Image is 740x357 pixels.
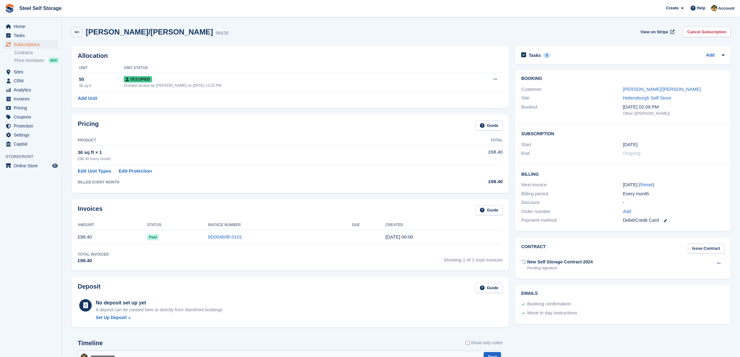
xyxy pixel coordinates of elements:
div: Granted access by [PERSON_NAME] on [DATE] 12:22 PM [124,83,458,88]
div: Payment method [521,217,623,224]
h2: Invoices [78,205,103,216]
th: Amount [78,220,147,230]
h2: Allocation [78,52,503,59]
span: Protection [14,122,51,130]
a: Set Up Deposit [96,314,224,321]
div: 98428 [215,30,228,37]
th: Unit Status [124,63,458,73]
div: BILLED EVERY MONTH [78,179,434,185]
a: Edit Unit Types [78,168,111,175]
div: [DATE] ( ) [623,181,724,188]
a: menu [3,113,59,121]
div: Booked [521,104,623,117]
span: Occupied [124,76,152,82]
a: Guide [476,205,503,216]
div: Set Up Deposit [96,314,127,321]
span: Ongoing [623,151,641,156]
th: Status [147,220,208,230]
span: Online Store [14,161,51,170]
div: £98.40 every month [78,156,434,162]
th: Product [78,136,434,146]
th: Unit [78,63,124,73]
td: £98.40 [434,145,503,165]
a: Steel Self Storage [17,3,64,13]
span: Price increases [14,58,44,63]
a: menu [3,86,59,94]
div: Site [521,95,623,102]
a: menu [3,67,59,76]
div: Every month [623,190,724,197]
a: menu [3,95,59,103]
th: Created [385,220,503,230]
span: Sites [14,67,51,76]
a: menu [3,104,59,112]
div: Other ([PERSON_NAME]) [623,110,724,117]
a: Edit Protection [119,168,152,175]
h2: [PERSON_NAME]/[PERSON_NAME] [86,28,213,36]
span: Storefront [6,154,62,160]
h2: Emails [521,291,724,296]
input: Show only notes [466,340,470,346]
a: menu [3,131,59,139]
span: Account [718,5,734,12]
a: menu [3,31,59,40]
span: View on Stripe [641,29,668,35]
h2: Booking [521,76,724,81]
td: £98.40 [78,230,147,244]
div: End [521,150,623,157]
a: Guide [476,120,503,131]
div: 36 sq ft × 1 [78,149,434,156]
div: New Self Storage Contract 2024 [527,259,593,265]
div: Order number [521,208,623,215]
span: Analytics [14,86,51,94]
div: £98.40 [434,178,503,185]
span: Showing 1 of 1 total invoices [444,252,503,264]
a: Issue Contract [688,243,724,254]
a: menu [3,22,59,31]
a: Helensburgh Self Store [623,95,671,100]
img: James Steel [711,5,717,11]
span: Settings [14,131,51,139]
a: menu [3,140,59,148]
div: Total Invoiced [78,252,109,257]
span: Create [666,5,678,11]
div: No deposit set up yet [96,299,224,307]
label: Show only notes [466,340,503,346]
div: Booking confirmation [527,300,571,308]
a: [PERSON_NAME]/[PERSON_NAME] [623,86,701,92]
div: Pending signature [527,265,593,271]
a: Cancel Subscription [683,27,731,37]
span: CRM [14,76,51,85]
h2: Tasks [529,53,541,58]
a: Reset [641,182,653,187]
div: Debit/Credit Card [623,217,724,224]
span: Capital [14,140,51,148]
span: Paid [147,234,159,240]
div: £98.40 [78,257,109,264]
th: Total [434,136,503,146]
p: A deposit can be created here or directly from Storefront bookings. [96,307,224,313]
h2: Subscription [521,130,724,137]
span: Tasks [14,31,51,40]
a: menu [3,76,59,85]
span: Subscriptions [14,40,51,49]
span: Invoices [14,95,51,103]
h2: Timeline [78,340,103,347]
a: menu [3,40,59,49]
a: Preview store [51,162,59,169]
h2: Pricing [78,120,99,131]
div: Billing period [521,190,623,197]
th: Due [352,220,385,230]
div: Move in day instructions [527,309,577,317]
div: 0 [543,53,550,58]
a: Price increases NEW [14,57,59,64]
div: Customer [521,86,623,93]
span: Coupons [14,113,51,121]
span: Help [697,5,706,11]
div: Next invoice [521,181,623,188]
div: Discount [521,199,623,206]
h2: Deposit [78,283,100,293]
div: NEW [48,57,59,63]
a: 6D00460B-0101 [208,234,242,239]
a: View on Stripe [638,27,676,37]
